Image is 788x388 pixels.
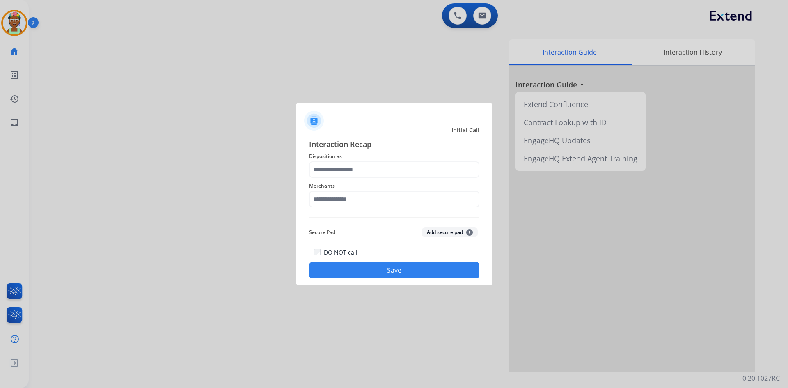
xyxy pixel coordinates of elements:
span: Interaction Recap [309,138,479,152]
span: Initial Call [451,126,479,134]
button: Add secure pad+ [422,227,478,237]
span: + [466,229,473,236]
img: contactIcon [304,111,324,131]
label: DO NOT call [324,248,357,257]
p: 0.20.1027RC [742,373,780,383]
span: Merchants [309,181,479,191]
span: Secure Pad [309,227,335,237]
button: Save [309,262,479,278]
span: Disposition as [309,152,479,161]
img: contact-recap-line.svg [309,217,479,218]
